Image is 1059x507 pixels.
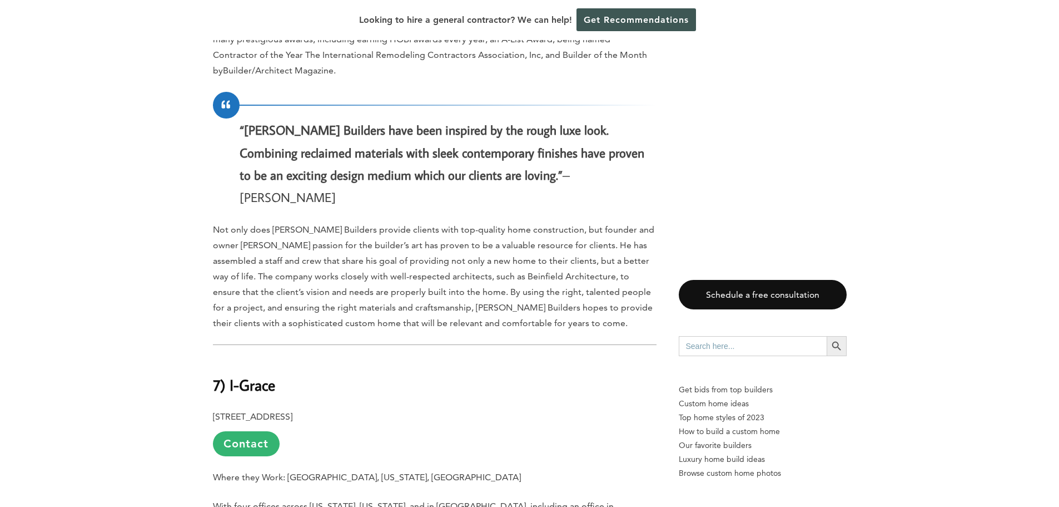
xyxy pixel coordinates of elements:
b: Where they Work: [GEOGRAPHIC_DATA], [US_STATE], [GEOGRAPHIC_DATA] [213,472,521,483]
a: Custom home ideas [679,397,847,411]
span: Not only does [PERSON_NAME] Builders provide clients with top-quality home construction, but foun... [213,224,654,328]
span: [PERSON_NAME] [240,189,336,205]
a: Our favorite builders [679,439,847,452]
a: Contact [213,431,280,456]
svg: Search [831,340,843,352]
i: “[PERSON_NAME] Builders have been inspired by the rough luxe look. Combining reclaimed materials ... [240,121,644,183]
a: Top home styles of 2023 [679,411,847,425]
b: 7) I-Grace [213,375,275,395]
p: Get bids from top builders [679,383,847,397]
span: Builder/Architect Magazine. [223,65,336,76]
input: Search here... [679,336,827,356]
p: [STREET_ADDRESS] [213,409,657,456]
a: Get Recommendations [576,8,696,31]
a: Luxury home build ideas [679,452,847,466]
a: How to build a custom home [679,425,847,439]
span: – [563,166,570,183]
a: Schedule a free consultation [679,280,847,309]
a: Browse custom home photos [679,466,847,480]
